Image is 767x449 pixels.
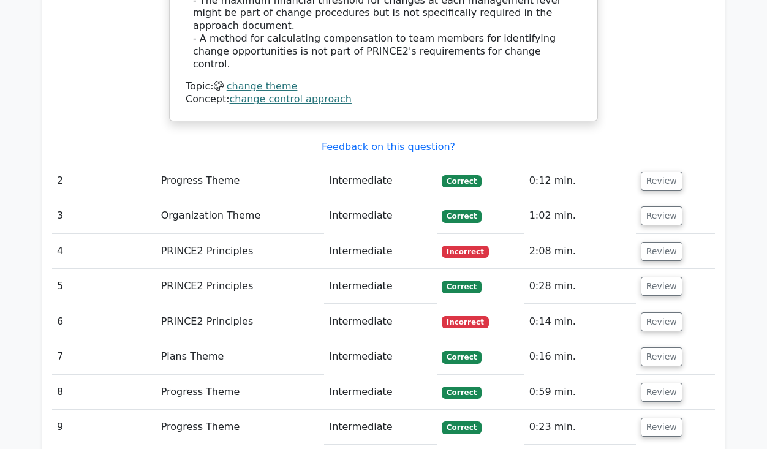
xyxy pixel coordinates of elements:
button: Review [641,383,682,402]
td: 7 [52,339,156,374]
a: change theme [227,80,298,92]
td: 0:28 min. [524,269,636,304]
td: 2:08 min. [524,234,636,269]
span: Incorrect [442,246,489,258]
td: Intermediate [324,164,436,198]
td: Intermediate [324,304,436,339]
td: 1:02 min. [524,198,636,233]
button: Review [641,242,682,261]
button: Review [641,277,682,296]
td: Intermediate [324,375,436,410]
td: 0:59 min. [524,375,636,410]
td: Progress Theme [156,375,325,410]
span: Correct [442,351,482,363]
td: 5 [52,269,156,304]
td: 6 [52,304,156,339]
td: 0:23 min. [524,410,636,445]
div: Concept: [186,93,581,106]
td: 2 [52,164,156,198]
button: Review [641,418,682,437]
td: Intermediate [324,269,436,304]
button: Review [641,172,682,191]
td: 4 [52,234,156,269]
span: Correct [442,421,482,434]
span: Correct [442,210,482,222]
div: Topic: [186,80,581,93]
td: Intermediate [324,198,436,233]
td: 0:12 min. [524,164,636,198]
td: Plans Theme [156,339,325,374]
td: Organization Theme [156,198,325,233]
span: Correct [442,281,482,293]
td: 0:16 min. [524,339,636,374]
button: Review [641,347,682,366]
span: Incorrect [442,316,489,328]
td: PRINCE2 Principles [156,269,325,304]
td: Progress Theme [156,164,325,198]
td: PRINCE2 Principles [156,234,325,269]
span: Correct [442,175,482,187]
a: change control approach [230,93,352,105]
span: Correct [442,387,482,399]
td: 8 [52,375,156,410]
td: Intermediate [324,339,436,374]
td: Intermediate [324,234,436,269]
td: 3 [52,198,156,233]
button: Review [641,312,682,331]
a: Feedback on this question? [322,141,455,153]
td: 9 [52,410,156,445]
td: 0:14 min. [524,304,636,339]
button: Review [641,206,682,225]
td: PRINCE2 Principles [156,304,325,339]
td: Progress Theme [156,410,325,445]
td: Intermediate [324,410,436,445]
